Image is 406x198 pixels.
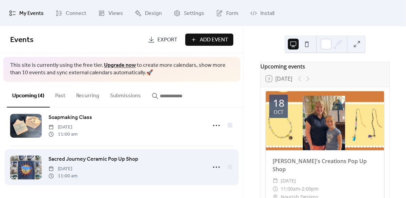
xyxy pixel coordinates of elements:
[105,82,146,107] button: Submissions
[50,82,71,107] button: Past
[266,157,384,173] div: [PERSON_NAME]'s Creations Pop Up Shop
[273,185,278,193] div: ​
[200,36,228,44] span: Add Event
[281,177,296,185] span: [DATE]
[66,8,86,19] span: Connect
[48,131,78,138] span: 11:00 am
[104,60,136,71] a: Upgrade now
[19,8,44,19] span: My Events
[281,185,300,193] span: 11:00am
[50,3,91,23] a: Connect
[10,33,34,47] span: Events
[145,8,162,19] span: Design
[48,165,78,173] span: [DATE]
[302,185,319,193] span: 2:00pm
[130,3,167,23] a: Design
[93,3,128,23] a: Views
[260,62,389,71] div: Upcoming events
[211,3,243,23] a: Form
[48,124,78,131] span: [DATE]
[245,3,279,23] a: Install
[48,155,138,163] span: Sacred Journey Ceramic Pop Up Shop
[7,82,50,107] button: Upcoming (4)
[157,36,177,44] span: Export
[226,8,238,19] span: Form
[184,8,204,19] span: Settings
[273,177,278,185] div: ​
[48,155,138,164] a: Sacred Journey Ceramic Pop Up Shop
[71,82,105,107] button: Recurring
[185,34,233,46] button: Add Event
[48,113,92,122] a: Soapmaking Class
[169,3,209,23] a: Settings
[108,8,123,19] span: Views
[274,110,283,115] div: Oct
[10,62,233,77] span: This site is currently using the free tier. to create more calendars, show more than 10 events an...
[4,3,49,23] a: My Events
[300,185,302,193] span: -
[260,8,274,19] span: Install
[143,34,183,46] a: Export
[48,173,78,180] span: 11:00 am
[273,98,284,108] div: 18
